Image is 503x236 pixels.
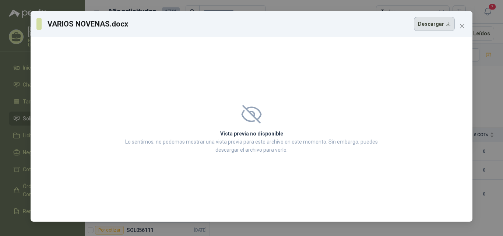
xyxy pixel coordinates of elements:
[459,23,465,29] span: close
[414,17,455,31] button: Descargar
[48,18,129,29] h3: VARIOS NOVENAS.docx
[123,130,380,138] h2: Vista previa no disponible
[456,20,468,32] button: Close
[123,138,380,154] p: Lo sentimos, no podemos mostrar una vista previa para este archivo en este momento. Sin embargo, ...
